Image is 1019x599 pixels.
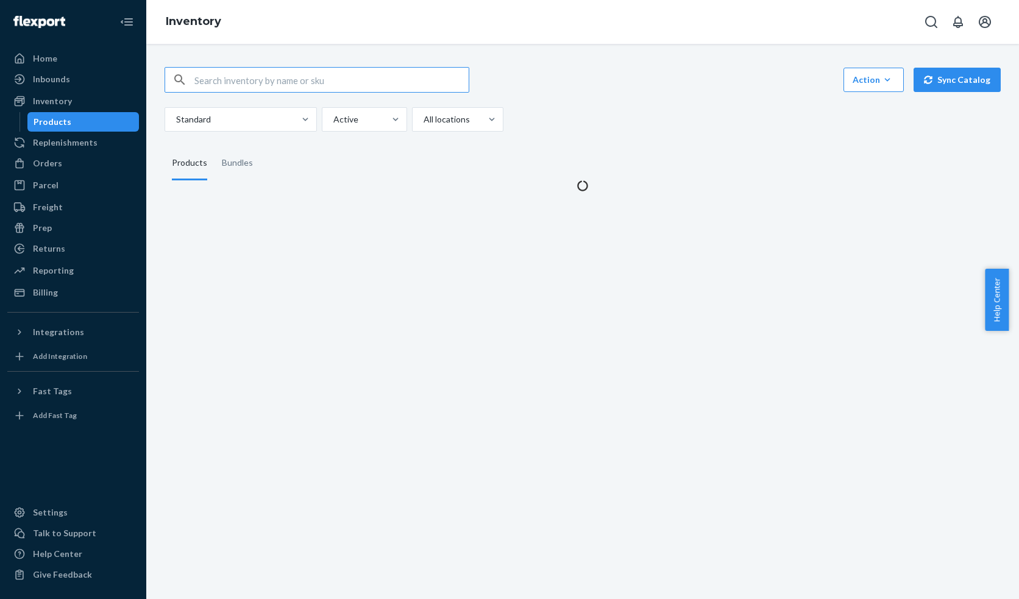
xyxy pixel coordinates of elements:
div: Fast Tags [33,385,72,397]
a: Replenishments [7,133,139,152]
a: Add Integration [7,347,139,366]
a: Billing [7,283,139,302]
div: Prep [33,222,52,234]
button: Integrations [7,322,139,342]
div: Give Feedback [33,569,92,581]
a: Inventory [166,15,221,28]
div: Bundles [222,146,253,180]
a: Help Center [7,544,139,564]
a: Orders [7,154,139,173]
div: Products [34,116,71,128]
div: Home [33,52,57,65]
a: Returns [7,239,139,258]
button: Action [843,68,904,92]
div: Orders [33,157,62,169]
a: Parcel [7,175,139,195]
a: Reporting [7,261,139,280]
a: Inbounds [7,69,139,89]
a: Settings [7,503,139,522]
a: Products [27,112,140,132]
input: Active [332,113,333,126]
div: Help Center [33,548,82,560]
a: Freight [7,197,139,217]
div: Settings [33,506,68,519]
a: Home [7,49,139,68]
input: All locations [422,113,424,126]
button: Open notifications [946,10,970,34]
button: Help Center [985,269,1009,331]
button: Talk to Support [7,523,139,543]
div: Products [172,146,207,180]
img: Flexport logo [13,16,65,28]
div: Add Integration [33,351,87,361]
ol: breadcrumbs [156,4,231,40]
div: Replenishments [33,136,98,149]
input: Search inventory by name or sku [194,68,469,92]
div: Add Fast Tag [33,410,77,420]
button: Open Search Box [919,10,943,34]
div: Inventory [33,95,72,107]
button: Fast Tags [7,381,139,401]
button: Close Navigation [115,10,139,34]
div: Action [853,74,895,86]
a: Add Fast Tag [7,406,139,425]
div: Reporting [33,264,74,277]
div: Parcel [33,179,59,191]
div: Returns [33,243,65,255]
button: Open account menu [973,10,997,34]
button: Give Feedback [7,565,139,584]
a: Inventory [7,91,139,111]
a: Prep [7,218,139,238]
div: Billing [33,286,58,299]
div: Talk to Support [33,527,96,539]
div: Integrations [33,326,84,338]
div: Freight [33,201,63,213]
button: Sync Catalog [914,68,1001,92]
input: Standard [175,113,176,126]
div: Inbounds [33,73,70,85]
